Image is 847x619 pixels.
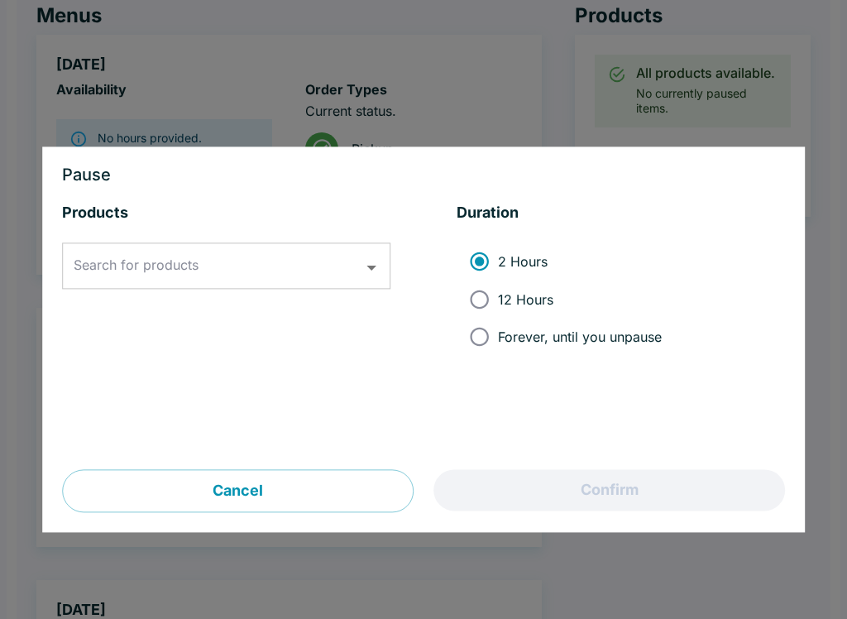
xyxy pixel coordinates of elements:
[62,470,414,513] button: Cancel
[62,167,785,184] h3: Pause
[62,204,390,223] h5: Products
[498,253,548,270] span: 2 Hours
[457,204,785,223] h5: Duration
[359,255,385,281] button: Open
[498,291,553,308] span: 12 Hours
[498,329,662,345] span: Forever, until you unpause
